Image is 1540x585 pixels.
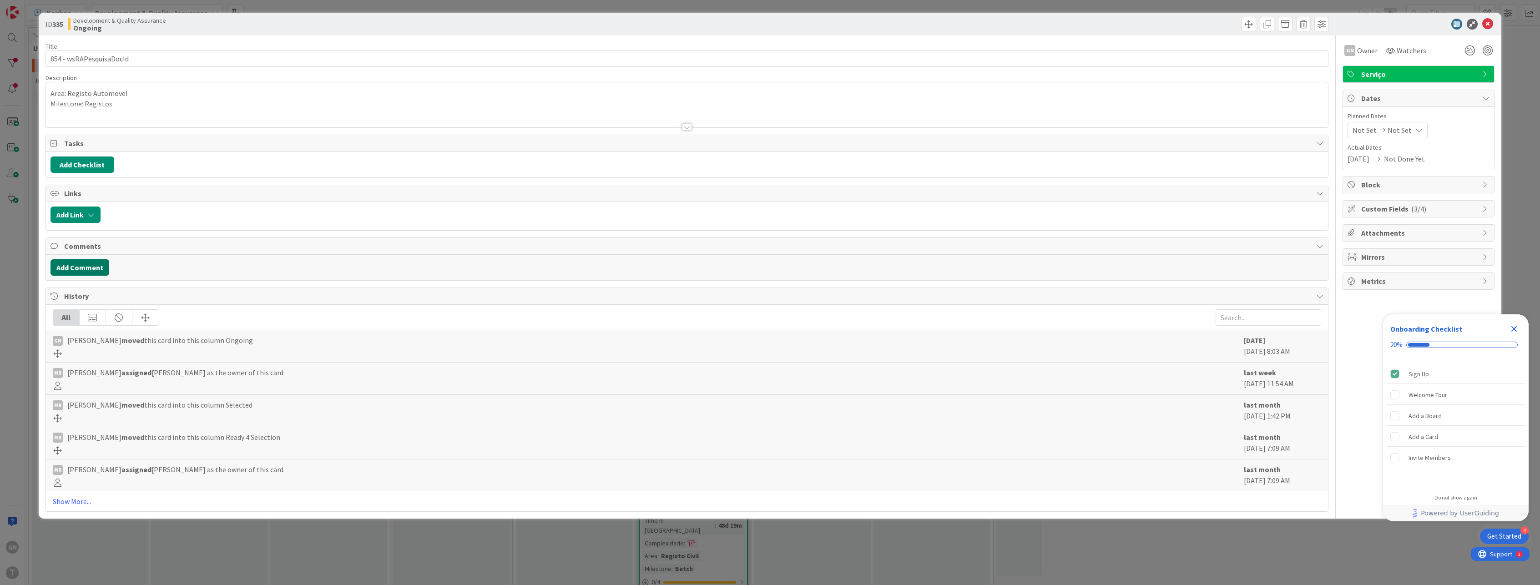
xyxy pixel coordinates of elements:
div: Checklist progress: 20% [1390,341,1521,349]
span: Development & Quality Assurance [73,17,166,24]
label: Title [45,42,57,50]
div: MR [53,465,63,475]
span: ( 3/4 ) [1411,204,1426,213]
span: Comments [64,241,1312,252]
span: Not Done Yet [1384,153,1425,164]
div: 20% [1390,341,1403,349]
div: Checklist Container [1383,314,1529,521]
span: Actual Dates [1348,143,1490,152]
div: Welcome Tour is incomplete. [1387,385,1525,405]
div: MR [53,433,63,443]
div: 3 [47,4,50,11]
span: Powered by UserGuiding [1421,508,1499,519]
b: [DATE] [1244,336,1265,345]
b: assigned [121,368,151,377]
div: Open Get Started checklist, remaining modules: 4 [1480,529,1529,544]
span: [PERSON_NAME] [PERSON_NAME] as the owner of this card [67,367,283,378]
button: Add Comment [50,259,109,276]
div: [DATE] 7:09 AM [1244,432,1321,454]
button: Add Link [50,207,101,223]
span: Not Set [1353,125,1377,136]
div: 4 [1520,526,1529,535]
span: Metrics [1361,276,1478,287]
span: ID [45,19,63,30]
span: Planned Dates [1348,111,1490,121]
p: Area: Registo Automovel [50,88,1324,99]
a: Powered by UserGuiding [1388,505,1524,521]
div: MR [53,368,63,378]
input: type card name here... [45,50,1329,67]
b: assigned [121,465,151,474]
span: Tasks [64,138,1312,149]
span: Serviço [1361,69,1478,80]
b: last week [1244,368,1276,377]
b: moved [121,336,144,345]
div: Do not show again [1434,494,1477,501]
b: last month [1244,400,1281,409]
div: [DATE] 8:03 AM [1244,335,1321,358]
div: All [53,310,80,325]
div: MR [53,400,63,410]
div: Get Started [1487,532,1521,541]
input: Search... [1216,309,1321,326]
span: Owner [1357,45,1378,56]
b: last month [1244,465,1281,474]
div: Add a Board [1409,410,1442,421]
div: Close Checklist [1507,322,1521,336]
span: Mirrors [1361,252,1478,262]
span: [DATE] [1348,153,1369,164]
div: Onboarding Checklist [1390,323,1462,334]
span: [PERSON_NAME] this card into this column Ready 4 Selection [67,432,280,443]
div: Add a Card is incomplete. [1387,427,1525,447]
span: [PERSON_NAME] [PERSON_NAME] as the owner of this card [67,464,283,475]
span: Links [64,188,1312,199]
div: GN [53,336,63,346]
div: Add a Board is incomplete. [1387,406,1525,426]
div: Invite Members is incomplete. [1387,448,1525,468]
div: Invite Members [1409,452,1451,463]
button: Add Checklist [50,156,114,173]
b: Ongoing [73,24,166,31]
span: [PERSON_NAME] this card into this column Selected [67,399,252,410]
span: Custom Fields [1361,203,1478,214]
span: Attachments [1361,227,1478,238]
div: Add a Card [1409,431,1438,442]
div: Sign Up is complete. [1387,364,1525,384]
div: Footer [1383,505,1529,521]
div: [DATE] 7:09 AM [1244,464,1321,487]
a: Show More... [53,496,1322,507]
span: Block [1361,179,1478,190]
div: [DATE] 11:54 AM [1244,367,1321,390]
span: Watchers [1397,45,1426,56]
span: [PERSON_NAME] this card into this column Ongoing [67,335,253,346]
div: Sign Up [1409,368,1429,379]
div: Welcome Tour [1409,389,1447,400]
span: Description [45,74,77,82]
div: Checklist items [1383,360,1529,488]
div: [DATE] 1:42 PM [1244,399,1321,422]
div: GN [1344,45,1355,56]
p: Milestone: Registos [50,99,1324,109]
b: last month [1244,433,1281,442]
b: moved [121,433,144,442]
span: History [64,291,1312,302]
span: Not Set [1388,125,1412,136]
b: 335 [52,20,63,29]
span: Support [19,1,41,12]
span: Dates [1361,93,1478,104]
b: moved [121,400,144,409]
